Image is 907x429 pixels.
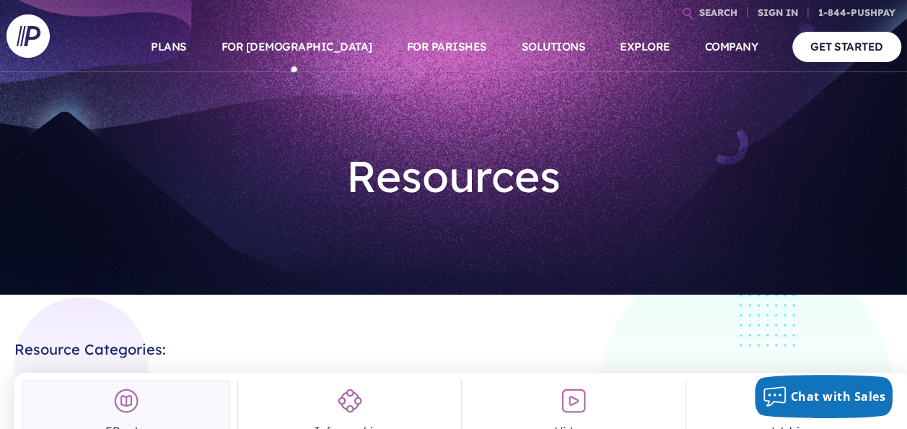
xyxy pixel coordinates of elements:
[620,22,670,72] a: EXPLORE
[522,22,586,72] a: SOLUTIONS
[113,388,139,414] img: EBooks Icon
[705,22,758,72] a: COMPANY
[755,375,893,418] button: Chat with Sales
[151,22,187,72] a: PLANS
[407,22,487,72] a: FOR PARISHES
[337,388,363,414] img: Infographics Icon
[242,139,666,214] h1: Resources
[792,32,901,61] a: GET STARTED
[222,22,372,72] a: FOR [DEMOGRAPHIC_DATA]
[791,389,886,404] span: Chat with Sales
[561,388,587,414] img: Videos Icon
